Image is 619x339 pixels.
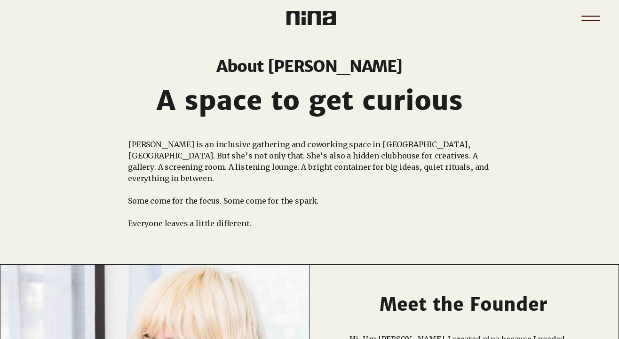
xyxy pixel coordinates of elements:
p: [PERSON_NAME] is an inclusive gathering and coworking space in [GEOGRAPHIC_DATA], [GEOGRAPHIC_DAT... [128,139,491,184]
p: Some come for the focus. Some come for the spark. [128,195,491,206]
span: Meet the Founder [380,293,548,315]
p: Everyone leaves a little different. [128,218,491,229]
img: Nina Logo CMYK_Charcoal.png [286,11,336,25]
nav: Site [576,4,605,32]
button: Menu [576,4,605,32]
span: A space to get curious [157,84,463,117]
h4: About [PERSON_NAME] [195,56,423,77]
